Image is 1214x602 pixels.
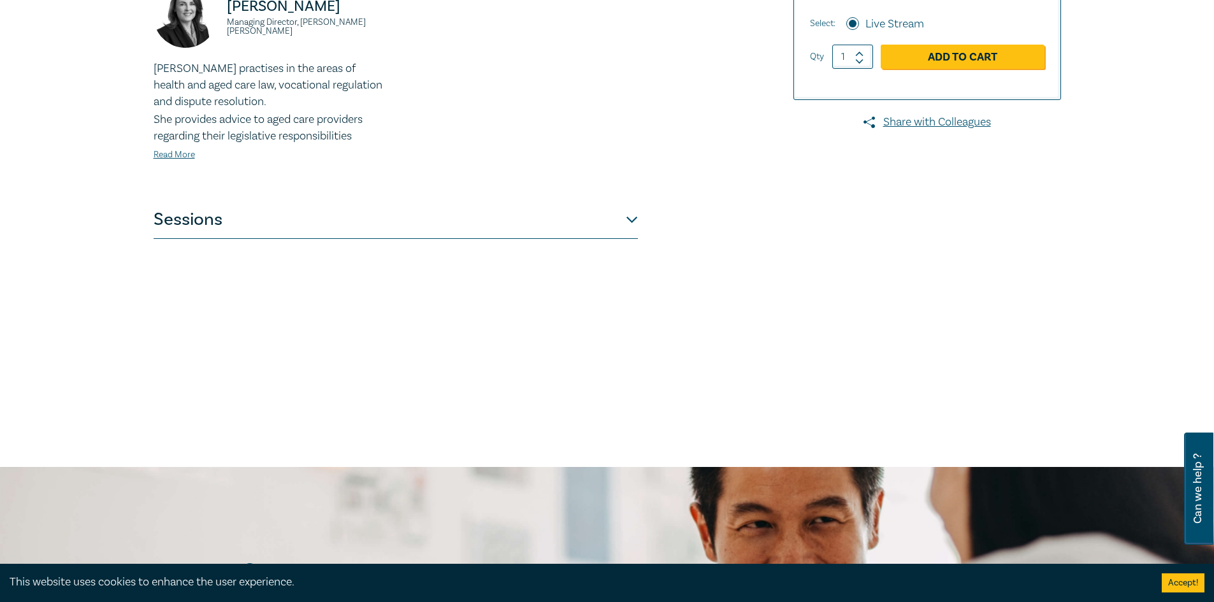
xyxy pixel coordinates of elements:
[1192,440,1204,537] span: Can we help ?
[881,45,1044,69] a: Add to Cart
[810,17,835,31] span: Select:
[793,114,1061,131] a: Share with Colleagues
[810,50,824,64] label: Qty
[227,18,388,36] small: Managing Director, [PERSON_NAME] [PERSON_NAME]
[154,201,638,239] button: Sessions
[154,111,388,145] p: She provides advice to aged care providers regarding their legislative responsibilities
[10,574,1143,591] div: This website uses cookies to enhance the user experience.
[154,149,195,161] a: Read More
[865,16,924,32] label: Live Stream
[154,559,454,592] h2: Stay informed.
[832,45,873,69] input: 1
[1162,573,1204,592] button: Accept cookies
[154,61,388,110] p: [PERSON_NAME] practises in the areas of health and aged care law, vocational regulation and dispu...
